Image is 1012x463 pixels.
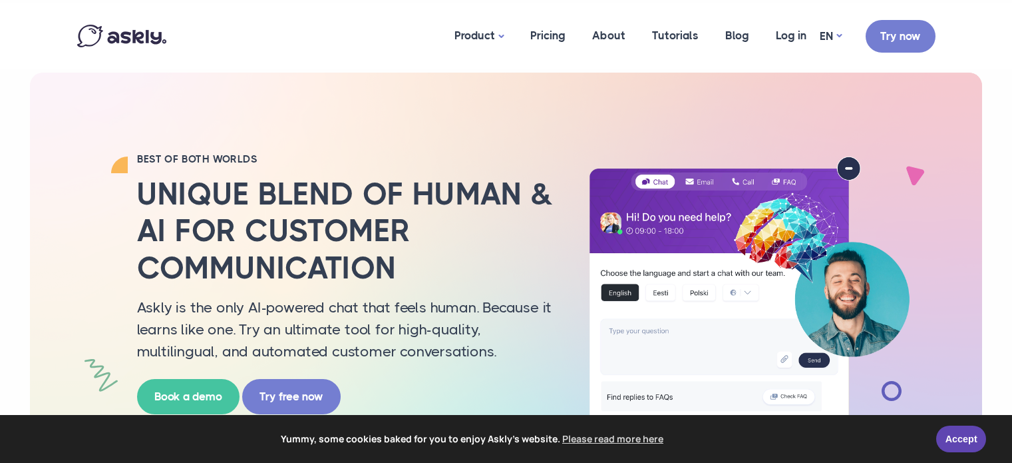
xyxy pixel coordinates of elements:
[137,379,240,414] a: Book a demo
[579,3,639,68] a: About
[866,20,935,53] a: Try now
[19,429,927,449] span: Yummy, some cookies baked for you to enjoy Askly's website.
[77,25,166,47] img: Askly
[576,157,922,444] img: AI multilingual chat
[137,176,556,286] h2: Unique blend of human & AI for customer communication
[137,153,556,166] h2: BEST OF BOTH WORLDS
[441,3,517,69] a: Product
[936,426,986,452] a: Accept
[137,296,556,362] p: Askly is the only AI-powered chat that feels human. Because it learns like one. Try an ultimate t...
[560,429,665,449] a: learn more about cookies
[820,27,842,46] a: EN
[517,3,579,68] a: Pricing
[712,3,762,68] a: Blog
[639,3,712,68] a: Tutorials
[762,3,820,68] a: Log in
[242,379,341,414] a: Try free now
